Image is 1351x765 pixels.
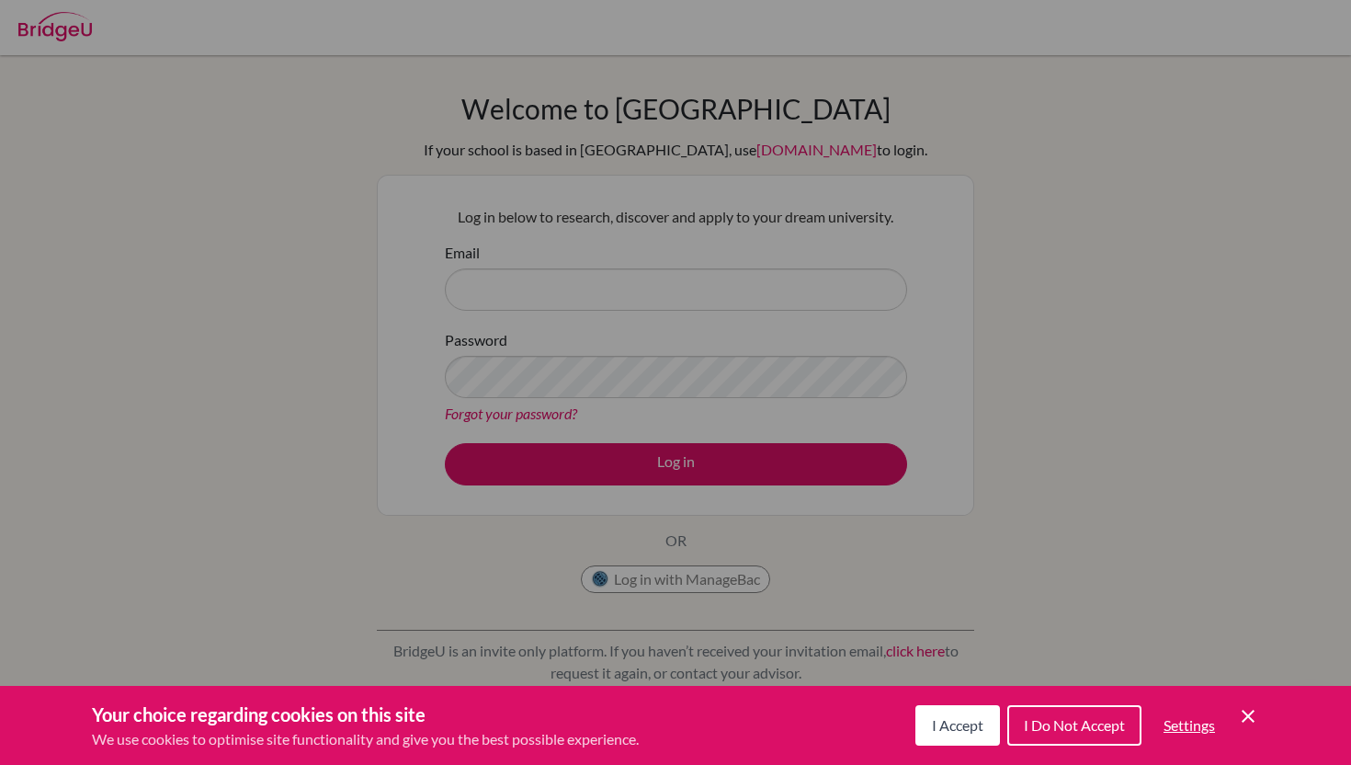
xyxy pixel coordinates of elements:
h3: Your choice regarding cookies on this site [92,701,639,728]
span: Settings [1164,716,1215,734]
button: I Do Not Accept [1007,705,1141,746]
span: I Accept [932,716,983,734]
p: We use cookies to optimise site functionality and give you the best possible experience. [92,728,639,750]
button: I Accept [915,705,1000,746]
button: Settings [1149,707,1230,744]
button: Save and close [1237,705,1259,727]
span: I Do Not Accept [1024,716,1125,734]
